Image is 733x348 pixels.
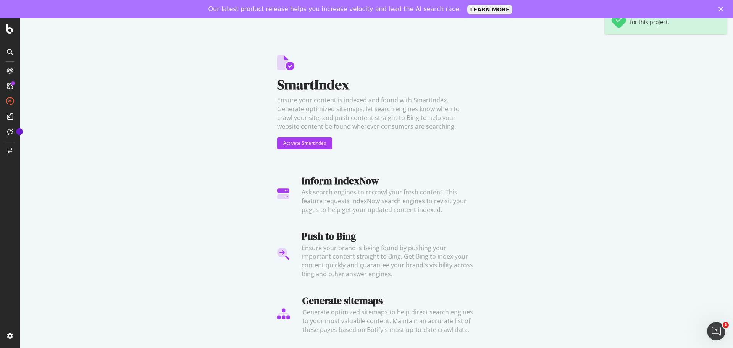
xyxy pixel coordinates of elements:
img: SmartIndex [277,55,294,70]
div: Generate sitemaps [302,294,476,308]
span: 1 [723,322,729,328]
div: Push to Bing [302,229,476,243]
div: Close [718,7,726,11]
button: Activate SmartIndex [277,137,332,149]
div: Ensure your content is indexed and found with SmartIndex. Generate optimized sitemaps, let search... [277,96,476,131]
div: Ensure your brand is being found by pushing your important content straight to Bing. Get Bing to ... [302,244,476,278]
div: SmartIndex [277,75,476,94]
div: Ask search engines to recrawl your fresh content. This feature requests IndexNow search engines t... [302,188,476,214]
div: Generate optimized sitemaps to help direct search engines to your most valuable content. Maintain... [302,308,476,334]
iframe: Intercom live chat [707,322,725,340]
div: Activate SmartIndex [283,140,326,146]
div: SmartIndex has been enabled for this project. [630,12,713,28]
img: Inform IndexNow [277,174,289,214]
div: Our latest product release helps you increase velocity and lead the AI search race. [208,5,461,13]
a: LEARN MORE [467,5,513,14]
img: Generate sitemaps [277,294,290,334]
div: Tooltip anchor [16,128,23,135]
div: Inform IndexNow [302,174,476,188]
img: Push to Bing [277,229,289,278]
